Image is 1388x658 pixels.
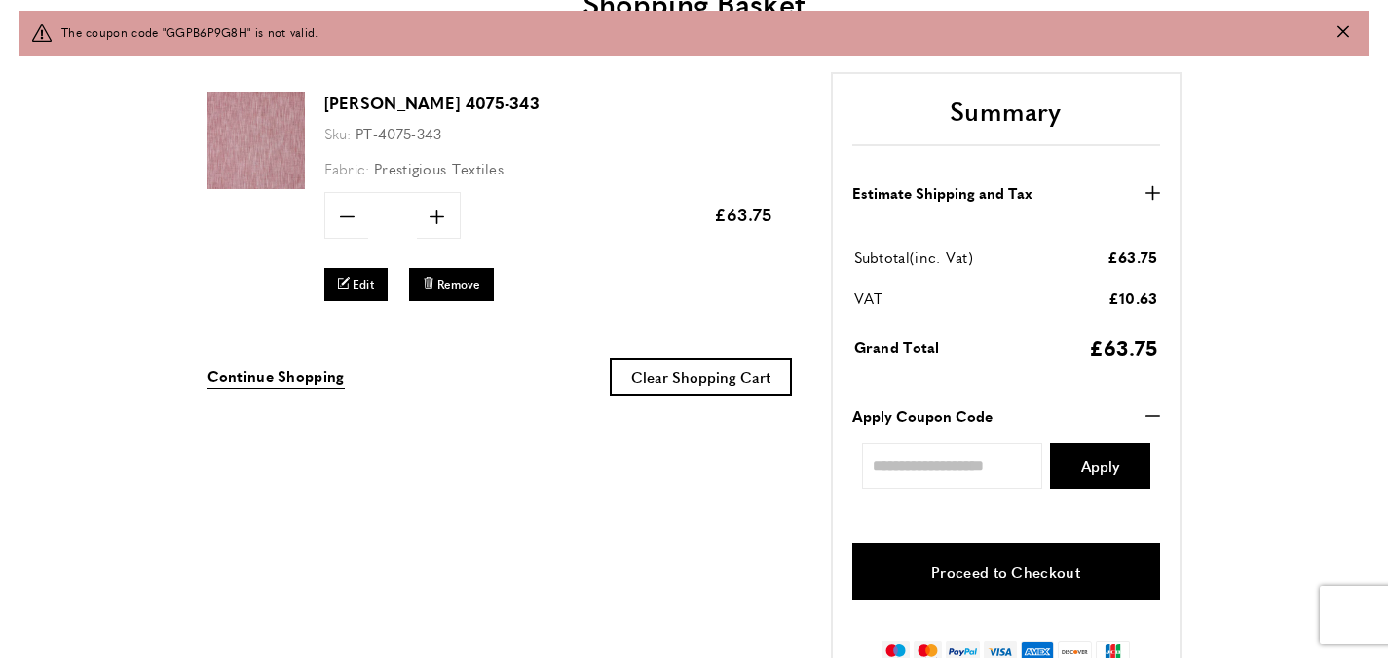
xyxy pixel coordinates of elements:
h2: Summary [852,94,1160,146]
span: The coupon code "GGPB6P9G8H" is not valid. [61,22,319,41]
span: £63.75 [1089,332,1158,362]
strong: Estimate Shipping and Tax [852,181,1032,205]
span: Subtotal [854,247,910,267]
span: VAT [854,288,883,308]
span: PT-4075-343 [356,123,441,143]
span: £10.63 [1108,288,1158,308]
span: Apply [1081,458,1119,473]
span: Sku: [324,123,352,143]
a: Continue Shopping [207,365,345,389]
button: Clear Shopping Cart [610,358,792,396]
span: £63.75 [714,202,772,226]
button: Close message [1337,22,1349,41]
button: Remove Burford 4075-343 [409,268,494,300]
span: Fabric: [324,158,370,178]
button: Apply Coupon Code [852,405,1160,428]
button: Estimate Shipping and Tax [852,181,1160,205]
span: Clear Shopping Cart [631,367,770,387]
a: Burford 4075-343 [207,175,305,192]
span: Edit [353,276,374,292]
a: Proceed to Checkout [852,543,1160,600]
a: [PERSON_NAME] 4075-343 [324,92,541,114]
strong: Apply Coupon Code [852,405,993,428]
span: Continue Shopping [207,366,345,386]
span: Grand Total [854,336,940,357]
span: £63.75 [1107,247,1158,267]
a: Edit Burford 4075-343 [324,268,389,300]
img: Burford 4075-343 [207,92,305,189]
span: Remove [437,276,480,292]
button: Apply [1050,443,1150,489]
span: Prestigious Textiles [374,158,504,178]
span: (inc. Vat) [910,247,973,267]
